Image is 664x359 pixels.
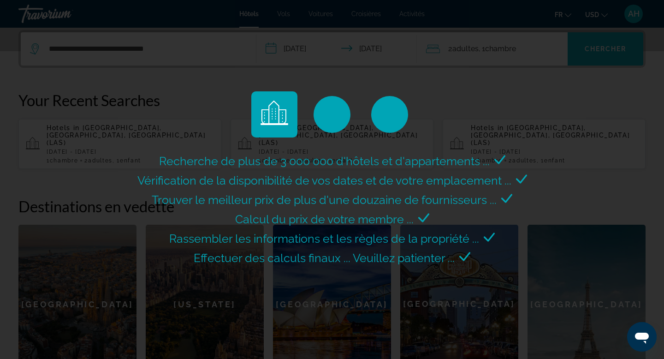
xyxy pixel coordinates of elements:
span: Trouver le meilleur prix de plus d'une douzaine de fournisseurs ... [152,193,497,207]
span: Calcul du prix de votre membre ... [235,212,414,226]
span: Effectuer des calculs finaux ... Veuillez patienter ... [194,251,455,265]
span: Rassembler les informations et les règles de la propriété ... [169,232,479,245]
span: Vérification de la disponibilité de vos dates et de votre emplacement ... [137,174,511,187]
span: Recherche de plus de 3 000 000 d'hôtels et d'appartements ... [159,154,490,168]
iframe: Bouton de lancement de la fenêtre de messagerie [627,322,657,352]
